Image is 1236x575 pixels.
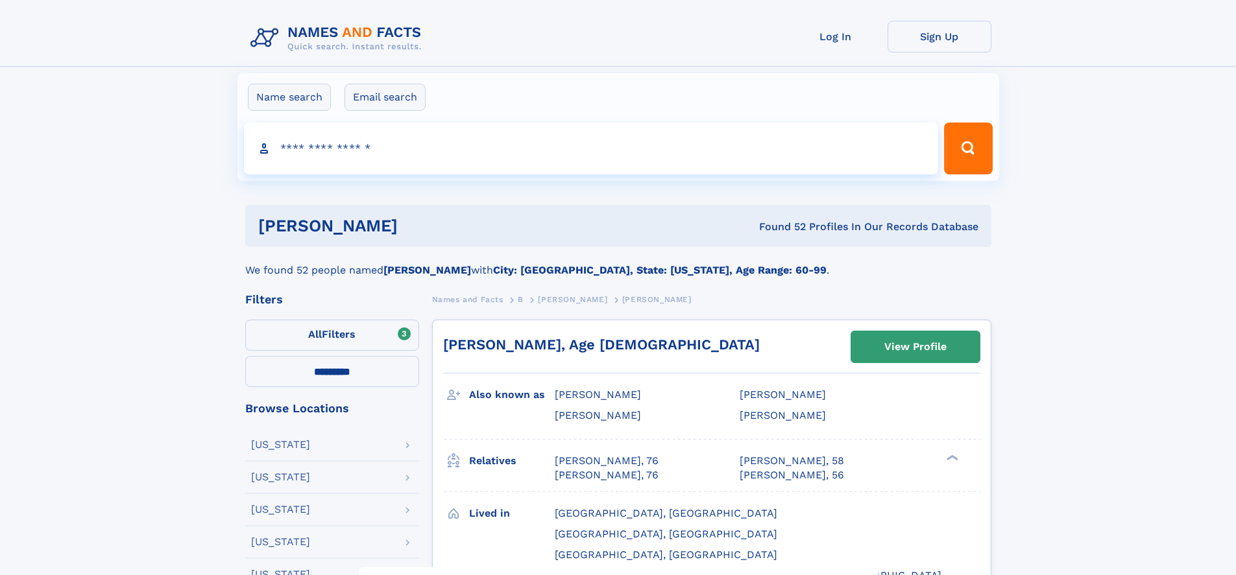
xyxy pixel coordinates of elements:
[345,84,426,111] label: Email search
[251,440,310,450] div: [US_STATE]
[538,295,607,304] span: [PERSON_NAME]
[740,454,844,468] a: [PERSON_NAME], 58
[251,537,310,547] div: [US_STATE]
[518,291,524,307] a: B
[518,295,524,304] span: B
[784,21,888,53] a: Log In
[469,502,555,524] h3: Lived in
[740,409,826,421] span: [PERSON_NAME]
[245,320,419,351] label: Filters
[943,453,959,462] div: ❯
[308,328,322,340] span: All
[884,332,947,362] div: View Profile
[443,336,760,353] a: [PERSON_NAME], Age [DEMOGRAPHIC_DATA]
[245,403,419,414] div: Browse Locations
[248,84,331,111] label: Name search
[740,388,826,401] span: [PERSON_NAME]
[245,294,419,305] div: Filters
[555,454,659,468] a: [PERSON_NAME], 76
[555,507,777,519] span: [GEOGRAPHIC_DATA], [GEOGRAPHIC_DATA]
[244,123,939,174] input: search input
[383,264,471,276] b: [PERSON_NAME]
[251,504,310,515] div: [US_STATE]
[245,247,991,278] div: We found 52 people named with .
[555,388,641,401] span: [PERSON_NAME]
[432,291,503,307] a: Names and Facts
[469,450,555,472] h3: Relatives
[538,291,607,307] a: [PERSON_NAME]
[258,218,579,234] h1: [PERSON_NAME]
[555,548,777,561] span: [GEOGRAPHIC_DATA], [GEOGRAPHIC_DATA]
[578,220,978,234] div: Found 52 Profiles In Our Records Database
[469,384,555,406] h3: Also known as
[555,468,659,482] a: [PERSON_NAME], 76
[251,472,310,482] div: [US_STATE]
[555,528,777,540] span: [GEOGRAPHIC_DATA], [GEOGRAPHIC_DATA]
[851,331,980,362] a: View Profile
[740,468,844,482] a: [PERSON_NAME], 56
[493,264,827,276] b: City: [GEOGRAPHIC_DATA], State: [US_STATE], Age Range: 60-99
[944,123,992,174] button: Search Button
[622,295,692,304] span: [PERSON_NAME]
[245,21,432,56] img: Logo Names and Facts
[888,21,991,53] a: Sign Up
[555,409,641,421] span: [PERSON_NAME]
